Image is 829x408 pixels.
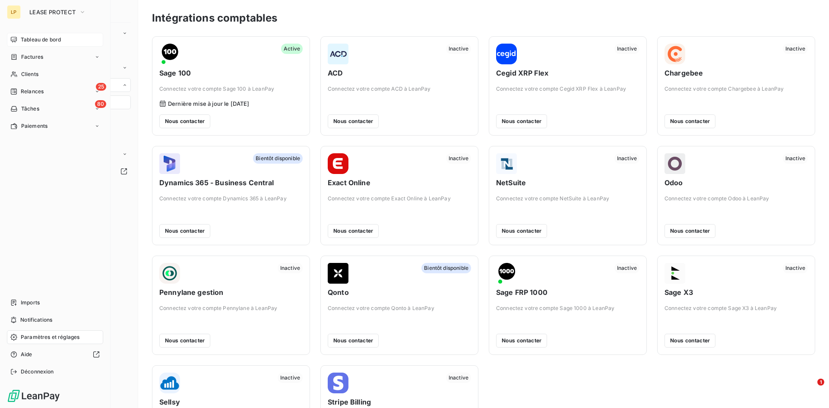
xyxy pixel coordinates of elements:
[817,379,824,386] span: 1
[496,153,517,174] img: NetSuite logo
[159,114,210,128] button: Nous contacter
[328,397,471,407] span: Stripe Billing
[783,263,808,273] span: Inactive
[253,153,303,164] span: Bientôt disponible
[328,287,471,297] span: Qonto
[7,348,103,361] a: Aide
[159,224,210,238] button: Nous contacter
[159,334,210,348] button: Nous contacter
[496,195,639,202] span: Connectez votre compte NetSuite à LeanPay
[21,333,79,341] span: Paramètres et réglages
[496,224,547,238] button: Nous contacter
[783,153,808,164] span: Inactive
[664,287,808,297] span: Sage X3
[152,10,277,26] h3: Intégrations comptables
[421,263,471,273] span: Bientôt disponible
[21,70,38,78] span: Clients
[328,85,471,93] span: Connectez votre compte ACD à LeanPay
[20,316,52,324] span: Notifications
[614,263,639,273] span: Inactive
[159,373,180,393] img: Sellsy logo
[496,304,639,312] span: Connectez votre compte Sage 1000 à LeanPay
[664,304,808,312] span: Connectez votre compte Sage X3 à LeanPay
[664,195,808,202] span: Connectez votre compte Odoo à LeanPay
[496,68,639,78] span: Cegid XRP Flex
[614,44,639,54] span: Inactive
[21,105,39,113] span: Tâches
[21,351,32,358] span: Aide
[496,85,639,93] span: Connectez votre compte Cegid XRP Flex à LeanPay
[159,85,303,93] span: Connectez votre compte Sage 100 à LeanPay
[614,153,639,164] span: Inactive
[159,177,303,188] span: Dynamics 365 - Business Central
[21,122,47,130] span: Paiements
[446,44,471,54] span: Inactive
[159,153,180,174] img: Dynamics 365 - Business Central logo
[664,44,685,64] img: Chargebee logo
[7,5,21,19] div: LP
[664,114,715,128] button: Nous contacter
[278,373,303,383] span: Inactive
[328,304,471,312] span: Connectez votre compte Qonto à LeanPay
[664,153,685,174] img: Odoo logo
[159,195,303,202] span: Connectez votre compte Dynamics 365 à LeanPay
[328,224,379,238] button: Nous contacter
[159,287,303,297] span: Pennylane gestion
[328,334,379,348] button: Nous contacter
[496,263,517,284] img: Sage FRP 1000 logo
[159,44,180,64] img: Sage 100 logo
[800,379,820,399] iframe: Intercom live chat
[664,334,715,348] button: Nous contacter
[328,373,348,393] img: Stripe Billing logo
[328,263,348,284] img: Qonto logo
[21,36,61,44] span: Tableau de bord
[446,373,471,383] span: Inactive
[328,177,471,188] span: Exact Online
[7,389,60,403] img: Logo LeanPay
[446,153,471,164] span: Inactive
[281,44,303,54] span: Active
[159,68,303,78] span: Sage 100
[496,334,547,348] button: Nous contacter
[96,83,106,91] span: 25
[328,153,348,174] img: Exact Online logo
[328,195,471,202] span: Connectez votre compte Exact Online à LeanPay
[783,44,808,54] span: Inactive
[95,100,106,108] span: 80
[328,114,379,128] button: Nous contacter
[328,44,348,64] img: ACD logo
[168,100,250,107] span: Dernière mise à jour le [DATE]
[496,114,547,128] button: Nous contacter
[664,263,685,284] img: Sage X3 logo
[664,68,808,78] span: Chargebee
[664,177,808,188] span: Odoo
[21,368,54,376] span: Déconnexion
[21,88,44,95] span: Relances
[159,304,303,312] span: Connectez votre compte Pennylane à LeanPay
[159,397,303,407] span: Sellsy
[21,299,40,307] span: Imports
[21,53,43,61] span: Factures
[496,177,639,188] span: NetSuite
[328,68,471,78] span: ACD
[496,44,517,64] img: Cegid XRP Flex logo
[159,263,180,284] img: Pennylane gestion logo
[664,85,808,93] span: Connectez votre compte Chargebee à LeanPay
[29,9,76,16] span: LEASE PROTECT
[664,224,715,238] button: Nous contacter
[278,263,303,273] span: Inactive
[496,287,639,297] span: Sage FRP 1000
